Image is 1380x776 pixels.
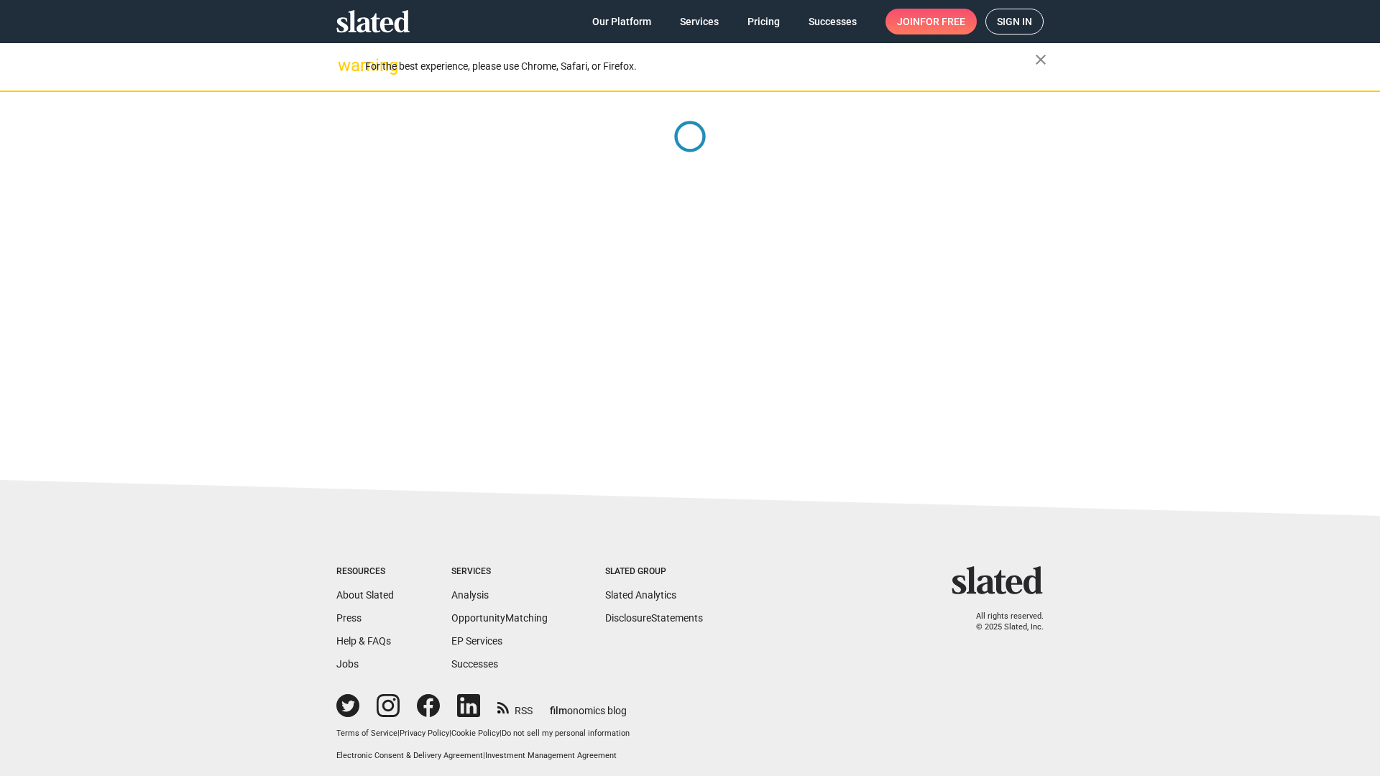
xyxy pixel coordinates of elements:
[336,658,359,670] a: Jobs
[961,611,1044,632] p: All rights reserved. © 2025 Slated, Inc.
[897,9,965,34] span: Join
[592,9,651,34] span: Our Platform
[502,729,630,739] button: Do not sell my personal information
[449,729,451,738] span: |
[483,751,485,760] span: |
[451,658,498,670] a: Successes
[550,693,627,718] a: filmonomics blog
[451,589,489,601] a: Analysis
[885,9,977,34] a: Joinfor free
[338,57,355,74] mat-icon: warning
[365,57,1035,76] div: For the best experience, please use Chrome, Safari, or Firefox.
[336,751,483,760] a: Electronic Consent & Delivery Agreement
[581,9,663,34] a: Our Platform
[997,9,1032,34] span: Sign in
[397,729,400,738] span: |
[500,729,502,738] span: |
[451,729,500,738] a: Cookie Policy
[668,9,730,34] a: Services
[451,566,548,578] div: Services
[605,612,703,624] a: DisclosureStatements
[336,612,362,624] a: Press
[400,729,449,738] a: Privacy Policy
[1032,51,1049,68] mat-icon: close
[451,635,502,647] a: EP Services
[336,635,391,647] a: Help & FAQs
[336,729,397,738] a: Terms of Service
[809,9,857,34] span: Successes
[485,751,617,760] a: Investment Management Agreement
[550,705,567,716] span: film
[797,9,868,34] a: Successes
[497,696,533,718] a: RSS
[605,589,676,601] a: Slated Analytics
[920,9,965,34] span: for free
[336,589,394,601] a: About Slated
[451,612,548,624] a: OpportunityMatching
[336,566,394,578] div: Resources
[985,9,1044,34] a: Sign in
[736,9,791,34] a: Pricing
[605,566,703,578] div: Slated Group
[680,9,719,34] span: Services
[747,9,780,34] span: Pricing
